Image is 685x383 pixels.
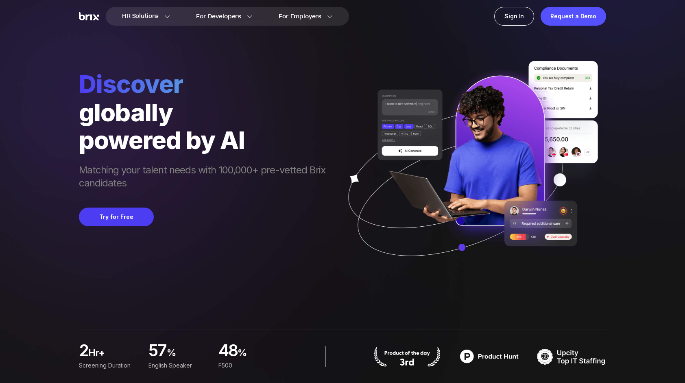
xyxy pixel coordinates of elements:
img: product hunt badge [455,346,524,367]
div: powered by AI [79,126,334,154]
div: F500 [218,361,278,370]
div: globally [79,98,334,126]
a: Sign In [494,7,534,26]
span: Matching your talent needs with 100,000+ pre-vetted Brix candidates [79,164,334,191]
span: 57 [148,343,167,359]
span: 48 [218,343,238,359]
div: Screening duration [79,361,139,370]
img: ai generate [334,61,606,280]
a: Request a Demo [541,7,606,26]
img: TOP IT STAFFING [537,346,606,367]
span: % [167,346,209,363]
img: product hunt badge [373,346,442,367]
span: Discover [79,69,334,98]
span: For Employers [279,12,321,21]
button: Try for Free [79,208,154,226]
span: 2 [79,343,88,359]
img: Brix Logo [79,12,99,21]
span: For Developers [196,12,241,21]
span: hr+ [88,346,139,363]
div: English Speaker [148,361,208,370]
span: HR Solutions [122,10,159,23]
span: % [238,346,278,363]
